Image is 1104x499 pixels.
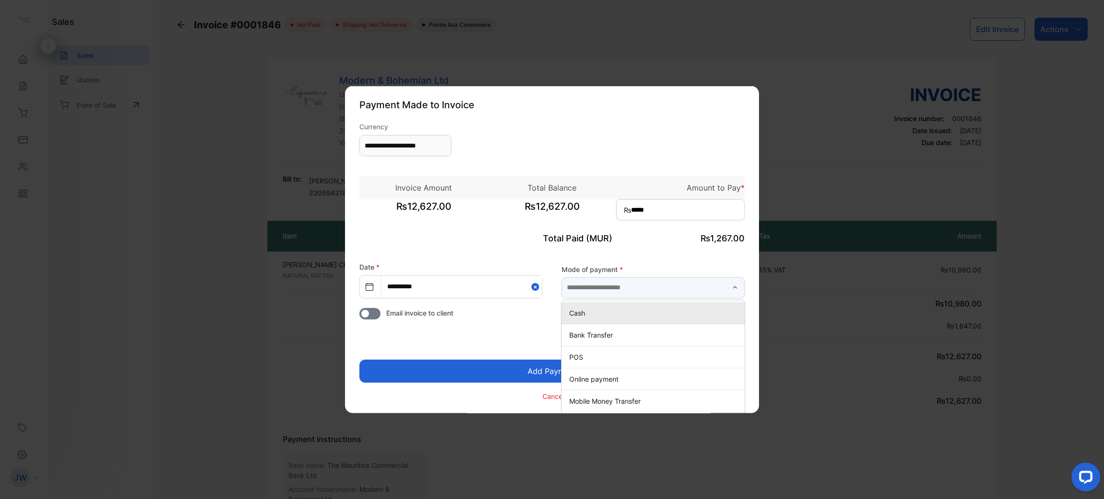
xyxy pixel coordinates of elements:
button: Add Payment [359,360,745,383]
p: Amount to Pay [616,182,745,193]
p: Total Paid (MUR) [488,232,616,245]
label: Currency [359,122,451,132]
label: Mode of payment [562,264,745,274]
iframe: LiveChat chat widget [1064,459,1104,499]
p: Total Balance [488,182,616,193]
p: Payment Made to Invoice [359,98,745,112]
p: Mobile Money Transfer [569,396,741,406]
p: Bank Transfer [569,329,741,340]
p: Cash [569,307,741,318]
span: ₨ [624,205,632,215]
p: Cancel [542,391,564,401]
p: POS [569,352,741,362]
span: ₨12,627.00 [359,199,488,223]
span: ₨12,627.00 [488,199,616,223]
span: Email invoice to client [386,308,453,318]
label: Date [359,263,379,271]
button: Close [531,276,542,297]
p: Online payment [569,374,741,384]
p: Invoice Amount [359,182,488,193]
span: ₨1,267.00 [701,233,745,243]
